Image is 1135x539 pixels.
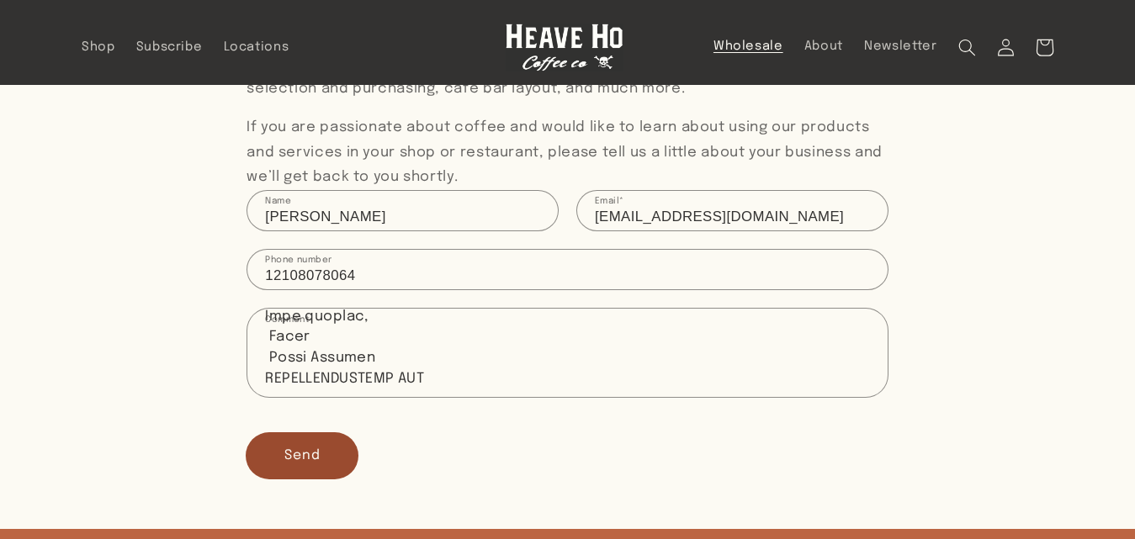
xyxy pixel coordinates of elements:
[713,39,783,55] span: Wholesale
[247,115,888,190] p: If you are passionate about coffee and would like to learn about using our products and services ...
[506,24,623,71] img: Heave Ho Coffee Co
[854,28,948,65] a: Newsletter
[247,250,887,289] input: Phone number
[804,39,843,55] span: About
[71,29,125,66] a: Shop
[793,28,853,65] a: About
[947,28,986,66] summary: Search
[247,433,358,478] button: Send
[864,39,936,55] span: Newsletter
[136,40,203,55] span: Subscribe
[247,191,558,230] input: Name
[125,29,213,66] a: Subscribe
[224,40,289,55] span: Locations
[82,40,115,55] span: Shop
[703,28,793,65] a: Wholesale
[577,191,888,230] input: Email
[213,29,300,66] a: Locations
